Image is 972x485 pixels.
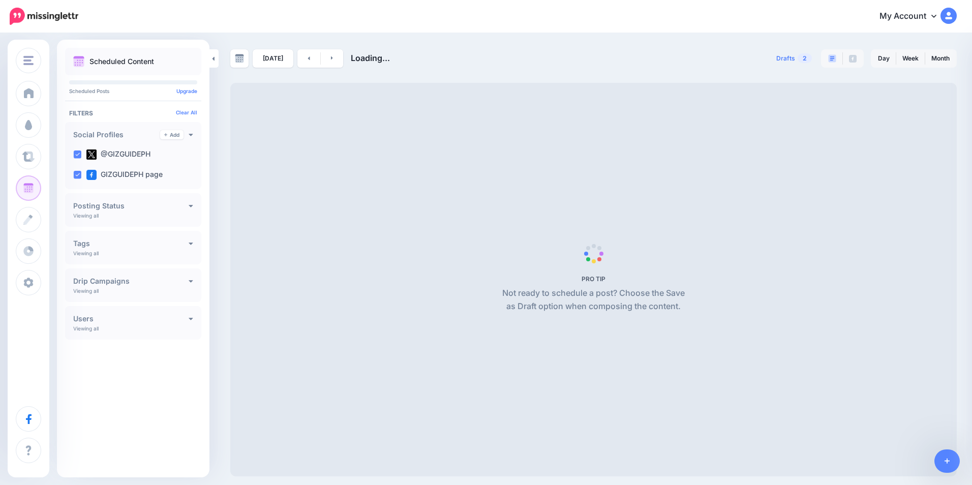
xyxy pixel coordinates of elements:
img: facebook-grey-square.png [849,55,857,63]
img: facebook-square.png [86,170,97,180]
span: Drafts [776,55,795,62]
p: Viewing all [73,250,99,256]
span: 2 [798,53,812,63]
p: Scheduled Posts [69,88,197,94]
a: My Account [869,4,957,29]
a: Clear All [176,109,197,115]
img: menu.png [23,56,34,65]
img: Missinglettr [10,8,78,25]
label: GIZGUIDEPH page [86,170,163,180]
p: Scheduled Content [89,58,154,65]
h5: PRO TIP [498,275,689,283]
p: Not ready to schedule a post? Choose the Save as Draft option when composing the content. [498,287,689,313]
img: paragraph-boxed.png [828,54,836,63]
h4: Drip Campaigns [73,278,189,285]
a: Drafts2 [770,49,818,68]
h4: Filters [69,109,197,117]
label: @GIZGUIDEPH [86,149,150,160]
h4: Users [73,315,189,322]
a: Upgrade [176,88,197,94]
h4: Posting Status [73,202,189,209]
img: calendar-grey-darker.png [235,54,244,63]
p: Viewing all [73,288,99,294]
h4: Tags [73,240,189,247]
a: Week [896,50,925,67]
p: Viewing all [73,213,99,219]
a: Month [925,50,956,67]
p: Viewing all [73,325,99,331]
span: Loading... [351,53,390,63]
a: Add [160,130,184,139]
a: [DATE] [253,49,293,68]
img: twitter-square.png [86,149,97,160]
a: Day [872,50,896,67]
img: calendar.png [73,56,84,67]
h4: Social Profiles [73,131,160,138]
